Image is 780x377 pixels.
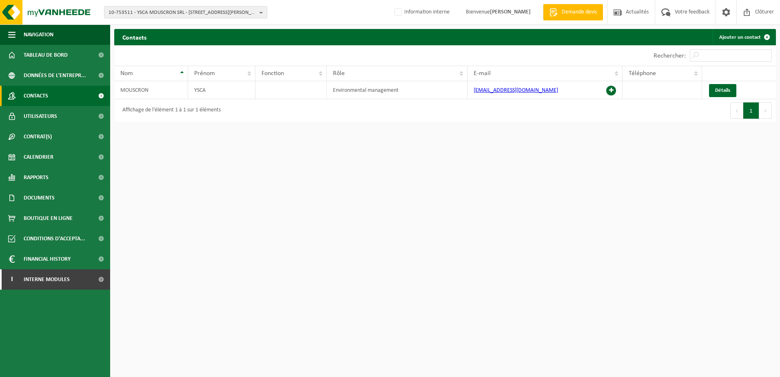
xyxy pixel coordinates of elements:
[114,81,188,99] td: MOUSCRON
[194,70,215,77] span: Prénom
[24,188,55,208] span: Documents
[474,87,558,93] a: [EMAIL_ADDRESS][DOMAIN_NAME]
[24,45,68,65] span: Tableau de bord
[743,102,759,119] button: 1
[629,70,656,77] span: Téléphone
[715,88,730,93] span: Détails
[543,4,603,20] a: Demande devis
[24,24,53,45] span: Navigation
[109,7,256,19] span: 10-753511 - YSCA MOUSCRON SRL - [STREET_ADDRESS][PERSON_NAME]
[654,53,686,59] label: Rechercher:
[393,6,450,18] label: Information interne
[327,81,468,99] td: Environmental management
[118,103,221,118] div: Affichage de l'élément 1 à 1 sur 1 éléments
[24,106,57,126] span: Utilisateurs
[24,249,71,269] span: Financial History
[104,6,267,18] button: 10-753511 - YSCA MOUSCRON SRL - [STREET_ADDRESS][PERSON_NAME]
[120,70,133,77] span: Nom
[24,269,70,290] span: Interne modules
[24,208,73,228] span: Boutique en ligne
[490,9,531,15] strong: [PERSON_NAME]
[188,81,255,99] td: YSCA
[730,102,743,119] button: Previous
[114,29,155,45] h2: Contacts
[709,84,736,97] a: Détails
[8,269,16,290] span: I
[474,70,491,77] span: E-mail
[713,29,775,45] a: Ajouter un contact
[333,70,345,77] span: Rôle
[24,86,48,106] span: Contacts
[24,147,53,167] span: Calendrier
[24,228,85,249] span: Conditions d'accepta...
[560,8,599,16] span: Demande devis
[24,126,52,147] span: Contrat(s)
[24,65,86,86] span: Données de l'entrepr...
[261,70,284,77] span: Fonction
[24,167,49,188] span: Rapports
[759,102,772,119] button: Next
